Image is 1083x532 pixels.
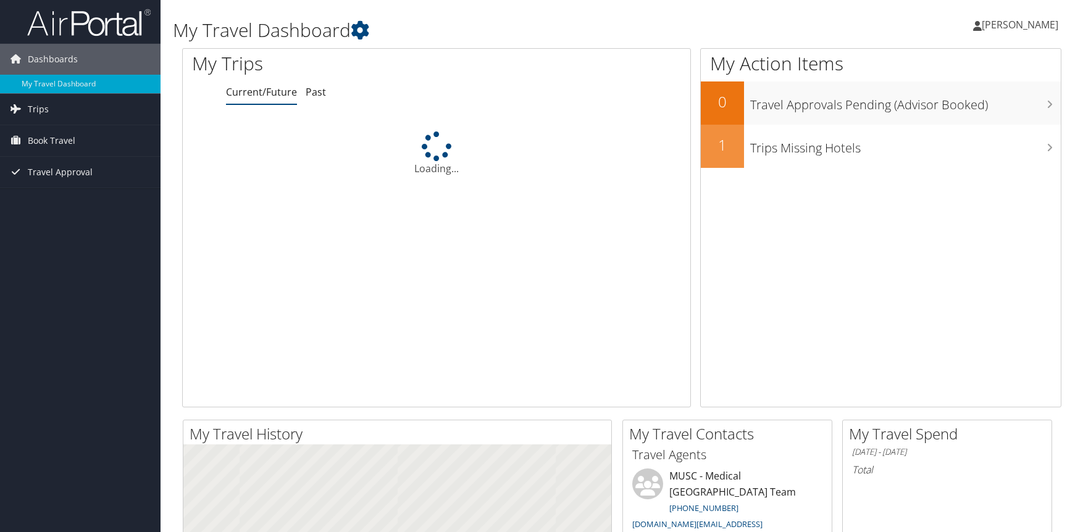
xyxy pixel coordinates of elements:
h2: My Travel History [190,423,611,444]
a: [PHONE_NUMBER] [669,502,738,513]
span: Book Travel [28,125,75,156]
h1: My Action Items [701,51,1061,77]
h3: Trips Missing Hotels [750,133,1061,157]
a: Past [306,85,326,99]
div: Loading... [183,131,690,176]
a: [PERSON_NAME] [973,6,1071,43]
img: airportal-logo.png [27,8,151,37]
h2: My Travel Contacts [629,423,832,444]
h2: My Travel Spend [849,423,1052,444]
h3: Travel Approvals Pending (Advisor Booked) [750,90,1061,114]
h6: Total [852,463,1042,476]
a: 0Travel Approvals Pending (Advisor Booked) [701,81,1061,125]
h6: [DATE] - [DATE] [852,446,1042,458]
span: [PERSON_NAME] [982,18,1058,31]
a: Current/Future [226,85,297,99]
h2: 0 [701,91,744,112]
span: Travel Approval [28,157,93,188]
span: Dashboards [28,44,78,75]
span: Trips [28,94,49,125]
h3: Travel Agents [632,446,822,463]
h1: My Travel Dashboard [173,17,771,43]
a: 1Trips Missing Hotels [701,125,1061,168]
h1: My Trips [192,51,470,77]
h2: 1 [701,135,744,156]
